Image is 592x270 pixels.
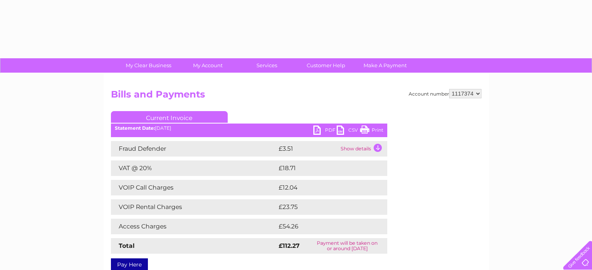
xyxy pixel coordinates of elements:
a: Current Invoice [111,111,228,123]
td: £23.75 [277,199,371,215]
a: Print [360,125,383,137]
a: My Account [176,58,240,73]
a: Services [235,58,299,73]
div: Account number [409,89,481,98]
b: Statement Date: [115,125,155,131]
a: Make A Payment [353,58,417,73]
td: Show details [339,141,387,157]
td: Fraud Defender [111,141,277,157]
strong: £112.27 [279,242,300,249]
h2: Bills and Payments [111,89,481,104]
td: VOIP Call Charges [111,180,277,195]
strong: Total [119,242,135,249]
td: £12.04 [277,180,371,195]
td: Access Charges [111,219,277,234]
a: CSV [337,125,360,137]
td: £54.26 [277,219,372,234]
div: [DATE] [111,125,387,131]
td: VOIP Rental Charges [111,199,277,215]
td: £18.71 [277,160,370,176]
a: PDF [313,125,337,137]
td: VAT @ 20% [111,160,277,176]
a: My Clear Business [116,58,181,73]
td: Payment will be taken on or around [DATE] [307,238,387,254]
a: Customer Help [294,58,358,73]
td: £3.51 [277,141,339,157]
